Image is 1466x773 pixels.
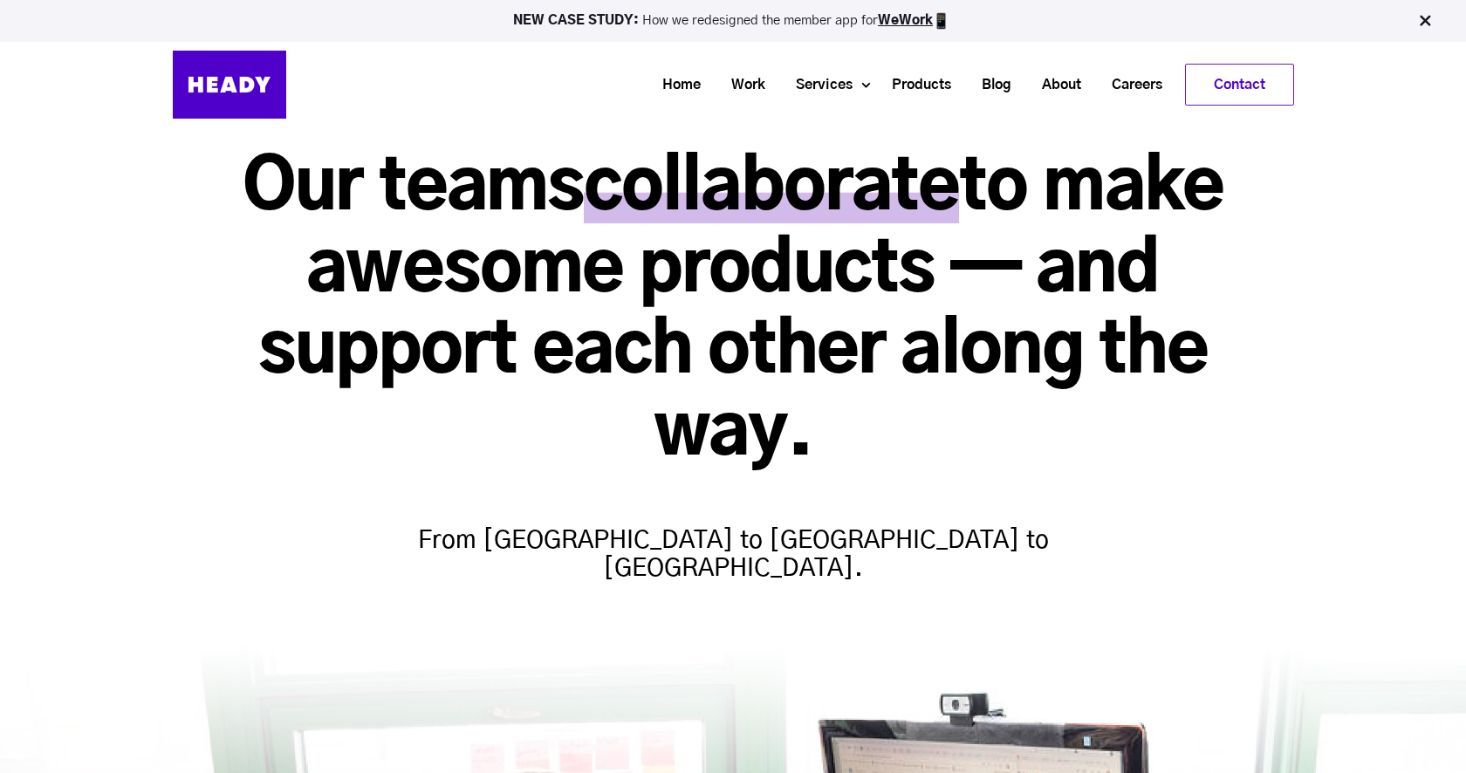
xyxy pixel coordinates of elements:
[1416,12,1434,30] img: Close Bar
[393,492,1073,583] h4: From [GEOGRAPHIC_DATA] to [GEOGRAPHIC_DATA] to [GEOGRAPHIC_DATA].
[960,69,1020,101] a: Blog
[774,69,861,101] a: Services
[173,148,1294,475] h1: Our teams to make awesome products — and support each other along the way.
[1186,65,1293,105] a: Contact
[1020,69,1090,101] a: About
[304,64,1294,106] div: Navigation Menu
[870,69,960,101] a: Products
[878,14,933,27] a: WeWork
[8,12,1458,30] p: How we redesigned the member app for
[513,14,642,27] strong: NEW CASE STUDY:
[933,12,950,30] img: app emoji
[709,69,774,101] a: Work
[1090,69,1171,101] a: Careers
[173,51,286,119] img: Heady_Logo_Web-01 (1)
[584,154,959,223] span: collaborate
[641,69,709,101] a: Home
